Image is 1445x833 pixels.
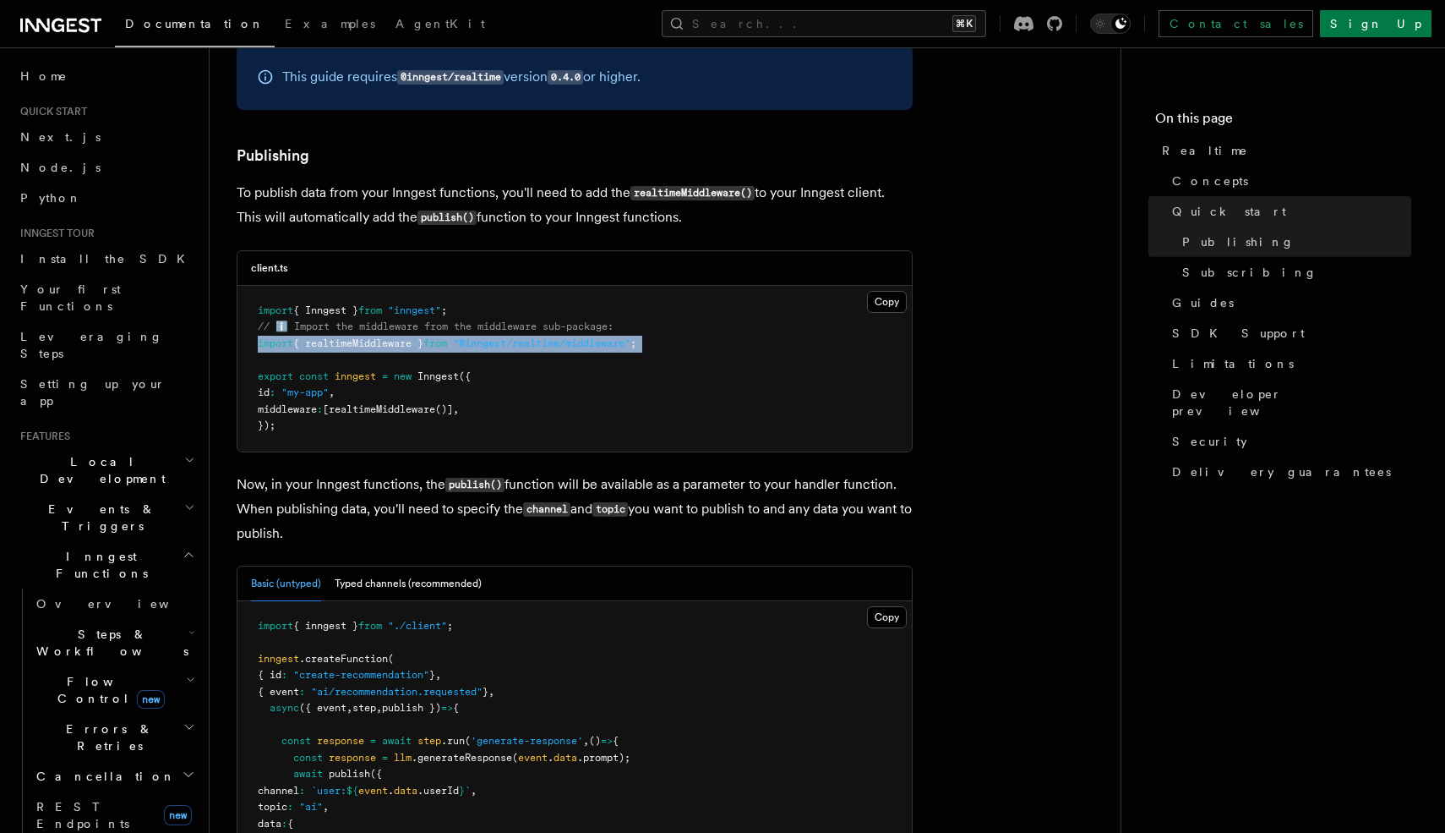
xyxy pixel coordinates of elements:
[335,370,376,382] span: inngest
[1172,386,1411,419] span: Developer preview
[14,274,199,321] a: Your first Functions
[445,478,504,492] code: publish()
[1172,433,1247,450] span: Security
[382,702,441,714] span: publish })
[441,304,447,316] span: ;
[281,735,311,747] span: const
[30,673,186,707] span: Flow Control
[1165,379,1411,426] a: Developer preview
[287,801,293,813] span: :
[382,752,388,764] span: =
[323,801,329,813] span: ,
[270,386,275,398] span: :
[14,244,199,274] a: Install the SDK
[270,702,299,714] span: async
[417,735,441,747] span: step
[258,653,299,665] span: inngest
[20,377,166,408] span: Setting up your app
[30,714,199,761] button: Errors & Retries
[20,161,101,174] span: Node.js
[1165,426,1411,457] a: Security
[293,620,358,632] span: { inngest }
[258,818,281,830] span: data
[388,304,441,316] span: "inngest"
[14,122,199,152] a: Next.js
[258,620,293,632] span: import
[30,768,176,785] span: Cancellation
[395,17,485,30] span: AgentKit
[282,65,641,90] p: This guide requires version or higher.
[394,752,412,764] span: llm
[30,666,199,714] button: Flow Controlnew
[335,567,482,601] button: Typed channels (recommended)
[14,227,95,240] span: Inngest tour
[523,502,570,517] code: channel
[1182,264,1317,281] span: Subscribing
[299,370,329,382] span: const
[14,369,199,416] a: Setting up your app
[14,501,184,534] span: Events & Triggers
[459,785,465,797] span: }
[20,68,68,85] span: Home
[370,768,382,780] span: ({
[548,752,553,764] span: .
[577,752,630,764] span: .prompt);
[237,181,913,230] p: To publish data from your Inngest functions, you'll need to add the to your Inngest client. This ...
[662,10,986,37] button: Search...⌘K
[867,606,907,628] button: Copy
[20,130,101,144] span: Next.js
[299,653,388,665] span: .createFunction
[115,5,275,47] a: Documentation
[385,5,495,46] a: AgentKit
[258,337,293,349] span: import
[512,752,518,764] span: (
[329,386,335,398] span: ,
[237,473,913,545] p: Now, in your Inngest functions, the function will be available as a parameter to your handler fun...
[1165,166,1411,196] a: Concepts
[14,105,87,118] span: Quick start
[465,785,471,797] span: `
[299,785,305,797] span: :
[311,785,346,797] span: `user:
[1165,318,1411,348] a: SDK Support
[412,752,512,764] span: .generateResponse
[299,702,346,714] span: ({ event
[14,183,199,213] a: Python
[329,752,376,764] span: response
[14,61,199,91] a: Home
[164,805,192,825] span: new
[548,70,583,85] code: 0.4.0
[293,304,358,316] span: { Inngest }
[1165,288,1411,318] a: Guides
[258,419,275,431] span: });
[293,669,429,681] span: "create-recommendation"
[423,337,447,349] span: from
[258,785,299,797] span: channel
[1182,233,1295,250] span: Publishing
[1172,173,1248,189] span: Concepts
[299,686,305,698] span: :
[630,186,755,200] code: realtimeMiddleware()
[1090,14,1131,34] button: Toggle dark mode
[394,370,412,382] span: new
[36,597,210,611] span: Overview
[1172,294,1234,311] span: Guides
[20,282,121,313] span: Your first Functions
[346,785,358,797] span: ${
[251,261,288,275] h3: client.ts
[251,567,321,601] button: Basic (untyped)
[471,785,477,797] span: ,
[258,669,281,681] span: { id
[323,403,329,415] span: [
[1175,257,1411,288] a: Subscribing
[601,735,613,747] span: =>
[346,702,352,714] span: ,
[329,403,435,415] span: realtimeMiddleware
[36,800,129,830] span: REST Endpoints
[630,337,636,349] span: ;
[285,17,375,30] span: Examples
[281,669,287,681] span: :
[488,686,494,698] span: ,
[435,669,441,681] span: ,
[125,17,264,30] span: Documentation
